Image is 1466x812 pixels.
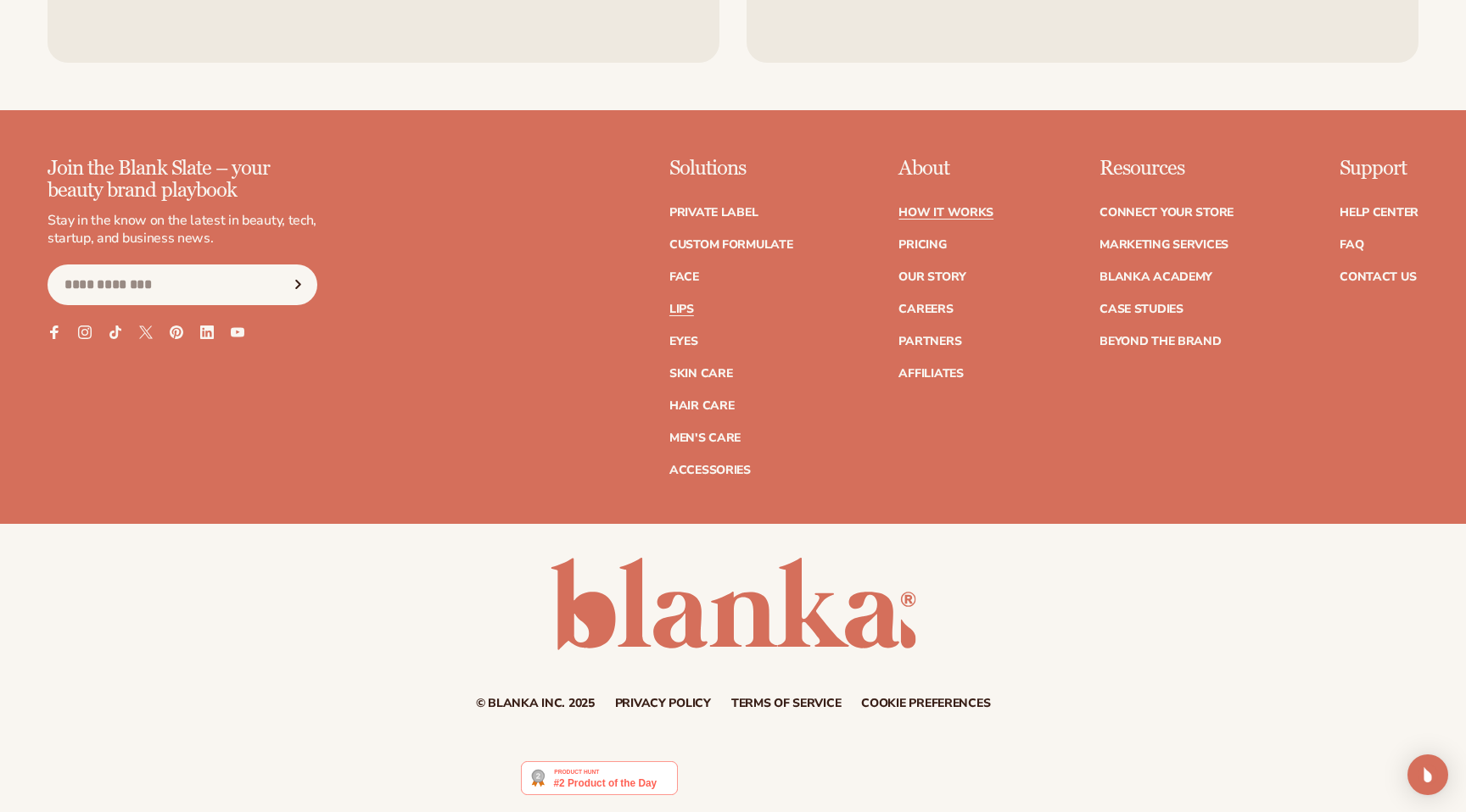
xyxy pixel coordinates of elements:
[898,207,993,219] a: How It Works
[898,303,953,315] a: Careers
[1099,303,1183,315] a: Case Studies
[1340,271,1416,283] a: Contact Us
[615,698,711,709] a: Privacy policy
[669,368,732,380] a: Skin Care
[898,336,961,348] a: Partners
[898,158,993,180] p: About
[1099,239,1228,251] a: Marketing services
[1099,207,1234,219] a: Connect your store
[1340,158,1418,180] p: Support
[731,698,842,709] a: Terms of service
[669,207,758,219] a: Private label
[898,239,946,251] a: Pricing
[861,698,990,709] a: Cookie preferences
[279,264,316,305] button: Subscribe
[669,158,793,180] p: Solutions
[1340,239,1363,251] a: FAQ
[669,336,698,348] a: Eyes
[1099,158,1234,180] p: Resources
[669,400,734,412] a: Hair Care
[1099,271,1212,283] a: Blanka Academy
[476,695,595,711] small: © Blanka Inc. 2025
[669,239,793,251] a: Custom formulate
[1407,754,1448,795] div: Open Intercom Messenger
[1099,336,1222,348] a: Beyond the brand
[669,432,741,444] a: Men's Care
[669,303,694,315] a: Lips
[691,760,945,804] iframe: Customer reviews powered by Trustpilot
[48,212,317,247] p: Stay in the know on the latest in beauty, tech, startup, and business news.
[669,271,699,283] a: Face
[48,158,317,203] p: Join the Blank Slate – your beauty brand playbook
[1340,207,1418,219] a: Help Center
[898,368,963,380] a: Affiliates
[898,271,965,283] a: Our Story
[521,761,678,795] img: Blanka - Start a beauty or cosmetic line in under 5 minutes | Product Hunt
[669,464,751,476] a: Accessories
